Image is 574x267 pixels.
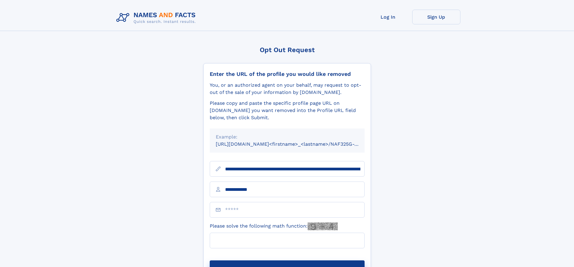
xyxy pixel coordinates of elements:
div: You, or an authorized agent on your behalf, may request to opt-out of the sale of your informatio... [210,82,365,96]
label: Please solve the following math function: [210,222,338,230]
div: Enter the URL of the profile you would like removed [210,71,365,77]
div: Opt Out Request [203,46,371,54]
small: [URL][DOMAIN_NAME]<firstname>_<lastname>/NAF325G-xxxxxxxx [216,141,376,147]
div: Please copy and paste the specific profile page URL on [DOMAIN_NAME] you want removed into the Pr... [210,100,365,121]
a: Sign Up [412,10,460,24]
img: Logo Names and Facts [114,10,201,26]
a: Log In [364,10,412,24]
div: Example: [216,133,359,141]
